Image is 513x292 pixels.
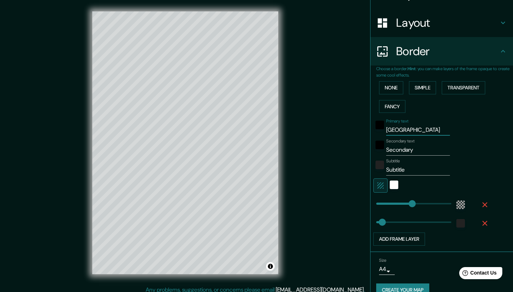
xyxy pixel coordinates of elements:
h4: Border [396,44,499,58]
div: A4 [379,264,395,275]
button: None [379,81,403,94]
button: black [375,121,384,129]
h4: Layout [396,16,499,30]
label: Primary text [386,118,408,124]
button: color-55555544 [456,200,465,209]
b: Hint [408,66,416,72]
button: color-222222 [456,219,465,228]
label: Subtitle [386,158,400,164]
p: Choose a border. : you can make layers of the frame opaque to create some cool effects. [376,66,513,78]
div: Border [370,37,513,66]
button: Transparent [442,81,485,94]
label: Size [379,257,387,263]
button: Toggle attribution [266,262,275,271]
label: Secondary text [386,138,415,144]
button: black [375,141,384,149]
button: white [390,181,398,189]
iframe: Help widget launcher [450,264,505,284]
div: Layout [370,9,513,37]
button: Add frame layer [373,233,425,246]
button: color-222222 [375,161,384,169]
button: Fancy [379,100,405,113]
button: Simple [409,81,436,94]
